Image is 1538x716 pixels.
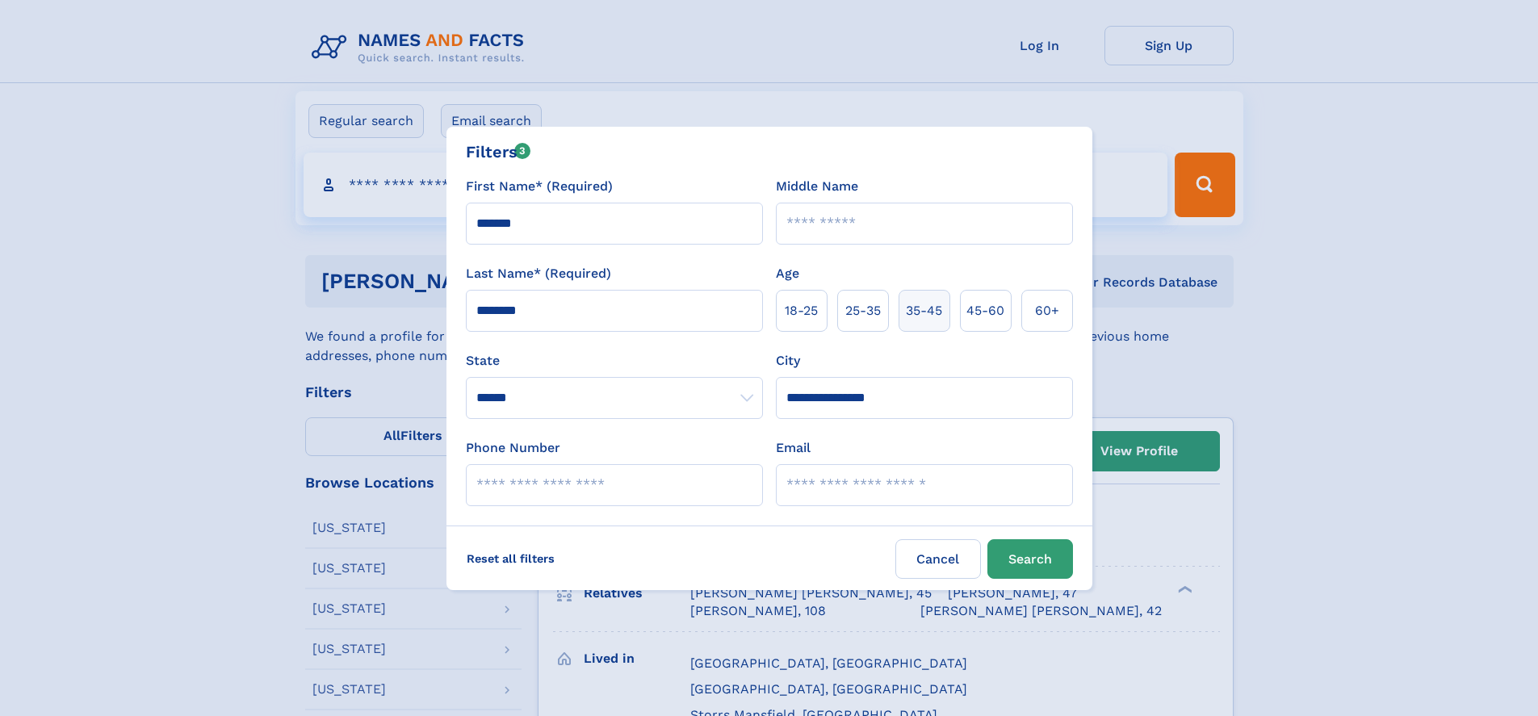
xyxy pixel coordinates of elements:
[776,177,858,196] label: Middle Name
[895,539,981,579] label: Cancel
[776,264,799,283] label: Age
[466,140,531,164] div: Filters
[1035,301,1059,320] span: 60+
[466,177,613,196] label: First Name* (Required)
[785,301,818,320] span: 18‑25
[776,351,800,371] label: City
[466,264,611,283] label: Last Name* (Required)
[456,539,565,578] label: Reset all filters
[845,301,881,320] span: 25‑35
[466,438,560,458] label: Phone Number
[466,351,763,371] label: State
[906,301,942,320] span: 35‑45
[776,438,811,458] label: Email
[966,301,1004,320] span: 45‑60
[987,539,1073,579] button: Search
